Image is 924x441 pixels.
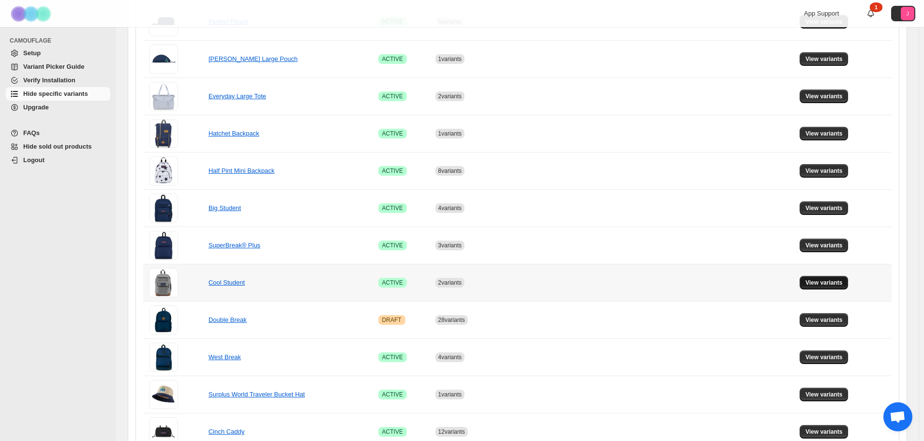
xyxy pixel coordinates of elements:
[382,55,403,63] span: ACTIVE
[209,391,305,398] a: Surplus World Traveler Bucket Hat
[382,428,403,436] span: ACTIVE
[800,52,849,66] button: View variants
[382,242,403,249] span: ACTIVE
[800,90,849,103] button: View variants
[23,156,45,164] span: Logout
[438,130,462,137] span: 1 variants
[805,391,843,398] span: View variants
[438,317,465,323] span: 28 variants
[209,279,245,286] a: Cool Student
[805,316,843,324] span: View variants
[866,9,876,18] a: 1
[382,130,403,137] span: ACTIVE
[800,276,849,289] button: View variants
[23,143,92,150] span: Hide sold out products
[382,391,403,398] span: ACTIVE
[209,242,260,249] a: SuperBreak® Plus
[438,354,462,361] span: 4 variants
[800,127,849,140] button: View variants
[382,316,402,324] span: DRAFT
[382,167,403,175] span: ACTIVE
[382,92,403,100] span: ACTIVE
[805,92,843,100] span: View variants
[438,205,462,212] span: 4 variants
[209,55,298,62] a: [PERSON_NAME] Large Pouch
[906,11,909,16] text: J
[901,7,914,20] span: Avatar with initials J
[438,279,462,286] span: 2 variants
[209,353,241,361] a: West Break
[6,46,110,60] a: Setup
[805,353,843,361] span: View variants
[438,428,465,435] span: 12 variants
[870,2,882,12] div: 1
[804,10,839,17] span: App Support
[805,279,843,287] span: View variants
[800,388,849,401] button: View variants
[209,428,244,435] a: Cinch Caddy
[8,0,56,27] img: Camouflage
[10,37,111,45] span: CAMOUFLAGE
[891,6,915,21] button: Avatar with initials J
[6,140,110,153] a: Hide sold out products
[438,56,462,62] span: 1 variants
[805,428,843,436] span: View variants
[23,104,49,111] span: Upgrade
[6,87,110,101] a: Hide specific variants
[438,93,462,100] span: 2 variants
[805,167,843,175] span: View variants
[209,204,241,212] a: Big Student
[805,204,843,212] span: View variants
[382,353,403,361] span: ACTIVE
[800,425,849,439] button: View variants
[209,92,266,100] a: Everyday Large Tote
[23,129,40,137] span: FAQs
[209,316,247,323] a: Double Break
[209,130,259,137] a: Hatchet Backpack
[6,153,110,167] a: Logout
[883,402,912,431] div: Open chat
[6,74,110,87] a: Verify Installation
[382,204,403,212] span: ACTIVE
[805,55,843,63] span: View variants
[438,242,462,249] span: 3 variants
[23,49,41,57] span: Setup
[438,167,462,174] span: 8 variants
[382,279,403,287] span: ACTIVE
[23,90,88,97] span: Hide specific variants
[800,350,849,364] button: View variants
[6,101,110,114] a: Upgrade
[209,167,275,174] a: Half Pint Mini Backpack
[805,242,843,249] span: View variants
[800,239,849,252] button: View variants
[438,391,462,398] span: 1 variants
[800,164,849,178] button: View variants
[6,60,110,74] a: Variant Picker Guide
[800,201,849,215] button: View variants
[23,63,84,70] span: Variant Picker Guide
[6,126,110,140] a: FAQs
[800,313,849,327] button: View variants
[805,130,843,137] span: View variants
[23,76,75,84] span: Verify Installation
